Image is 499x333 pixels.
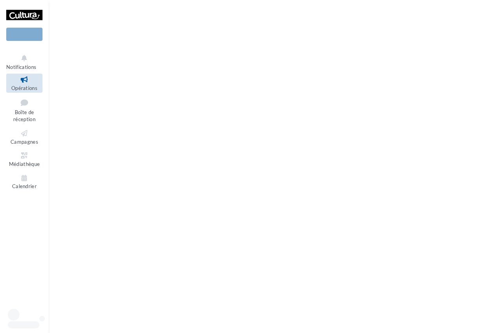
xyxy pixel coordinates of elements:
a: Calendrier [6,172,42,191]
span: Boîte de réception [13,109,35,123]
a: Opérations [6,74,42,93]
span: Opérations [11,85,37,91]
a: Campagnes [6,127,42,146]
span: Calendrier [12,183,37,190]
span: Notifications [6,64,36,70]
a: Médiathèque [6,150,42,169]
div: Nouvelle campagne [6,28,42,41]
span: Campagnes [11,139,38,145]
span: Médiathèque [9,161,40,167]
a: Boîte de réception [6,96,42,124]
